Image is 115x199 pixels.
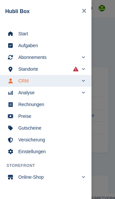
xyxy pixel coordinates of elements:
span: Preise [18,112,82,121]
span: Standorte [18,64,78,74]
div: Hubli Box [5,8,79,15]
span: CRM [18,76,78,85]
span: Online-Shop [18,172,78,182]
span: Gutscheine [18,123,82,133]
span: Analyse [18,88,78,97]
span: Storefront [7,163,91,169]
span: Versicherung [18,135,82,144]
span: Start [18,29,82,38]
i: Es sind Fehler bei der Synchronisierung von Smart-Einträgen aufgetreten [73,66,78,72]
button: Close navigation [79,5,89,17]
span: Einstellungen [18,147,82,156]
span: Aufgaben [18,41,82,50]
span: Rechnungen [18,100,82,109]
span: Abonnements [18,53,78,62]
